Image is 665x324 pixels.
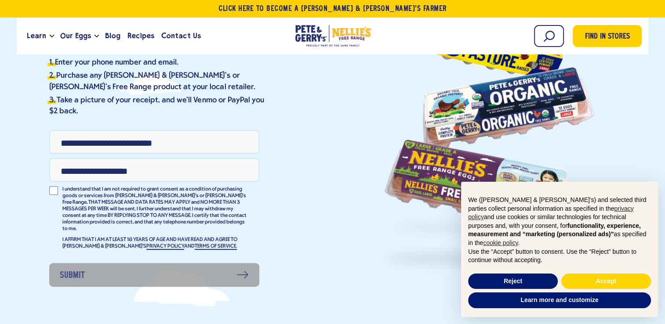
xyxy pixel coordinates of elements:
[105,30,120,41] span: Blog
[561,274,651,289] button: Accept
[573,25,642,47] a: Find in Stores
[146,244,184,250] a: PRIVACY POLICY
[127,30,154,41] span: Recipes
[195,244,237,250] a: TERMS OF SERVICE.
[60,30,91,41] span: Our Eggs
[102,24,124,48] a: Blog
[124,24,158,48] a: Recipes
[27,30,46,41] span: Learn
[62,237,247,250] p: I AFFIRM THAT I AM AT LEAST 18 YEARS OF AGE AND HAVE READ AND AGREE TO [PERSON_NAME] & [PERSON_NA...
[49,263,259,287] button: Submit
[468,248,651,265] p: Use the “Accept” button to consent. Use the “Reject” button to continue without accepting.
[94,35,99,38] button: Open the dropdown menu for Our Eggs
[49,57,267,68] li: Enter your phone number and email.
[454,175,665,324] div: Notice
[468,292,651,308] button: Learn more and customize
[57,24,94,48] a: Our Eggs
[49,95,267,117] li: Take a picture of your receipt, and we'll Venmo or PayPal you $2 back.
[50,35,54,38] button: Open the dropdown menu for Learn
[585,31,630,43] span: Find in Stores
[161,30,200,41] span: Contact Us
[23,24,50,48] a: Learn
[483,239,518,246] a: cookie policy
[468,274,558,289] button: Reject
[534,25,564,47] input: Search
[468,196,651,248] p: We ([PERSON_NAME] & [PERSON_NAME]'s) and selected third parties collect personal information as s...
[49,186,58,195] input: I understand that I am not required to grant consent as a condition of purchasing goods or servic...
[158,24,204,48] a: Contact Us
[62,186,247,232] p: I understand that I am not required to grant consent as a condition of purchasing goods or servic...
[49,70,267,92] li: Purchase any [PERSON_NAME] & [PERSON_NAME]’s or [PERSON_NAME]'s Free Range product at your local ...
